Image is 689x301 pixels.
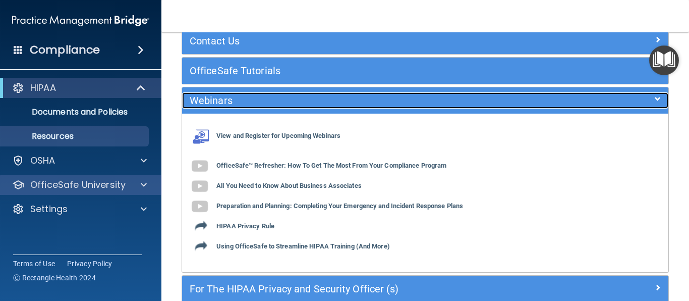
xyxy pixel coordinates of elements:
a: OfficeSafe Tutorials [190,63,661,79]
a: OSHA [12,155,147,167]
b: HIPAA Privacy Rule [216,223,274,230]
b: Using OfficeSafe to Streamline HIPAA Training (And More) [216,243,390,250]
a: OfficeSafe University [12,179,147,191]
p: Settings [30,203,68,215]
span: Ⓒ Rectangle Health 2024 [13,273,96,283]
button: Open Resource Center [649,45,679,75]
a: Privacy Policy [67,259,112,269]
a: Contact Us [190,33,661,49]
img: PMB logo [12,11,149,31]
img: icon-export.b9366987.png [195,219,207,232]
h5: Contact Us [190,35,539,46]
img: gray_youtube_icon.38fcd6cc.png [190,176,210,196]
p: OfficeSafe University [30,179,126,191]
a: Settings [12,203,147,215]
h5: For The HIPAA Privacy and Security Officer (s) [190,283,539,294]
a: Webinars [190,92,661,109]
a: HIPAA [12,82,146,94]
p: Resources [7,131,144,141]
a: Using OfficeSafe to Streamline HIPAA Training (And More) [190,243,390,250]
b: OfficeSafe™ Refresher: How To Get The Most From Your Compliance Program [216,162,446,170]
p: Documents and Policies [7,107,144,117]
p: HIPAA [30,82,56,94]
a: HIPAA Privacy Rule [190,223,274,230]
h5: OfficeSafe Tutorials [190,65,539,76]
img: icon-export.b9366987.png [195,239,207,252]
h4: Compliance [30,43,100,57]
img: gray_youtube_icon.38fcd6cc.png [190,156,210,176]
img: gray_youtube_icon.38fcd6cc.png [190,196,210,217]
b: View and Register for Upcoming Webinars [216,132,340,140]
p: OSHA [30,155,55,167]
b: All You Need to Know About Business Associates [216,182,362,190]
b: Preparation and Planning: Completing Your Emergency and Incident Response Plans [216,203,463,210]
a: For The HIPAA Privacy and Security Officer (s) [190,281,661,297]
img: webinarIcon.c7ebbf15.png [190,129,210,144]
h5: Webinars [190,95,539,106]
a: Terms of Use [13,259,55,269]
